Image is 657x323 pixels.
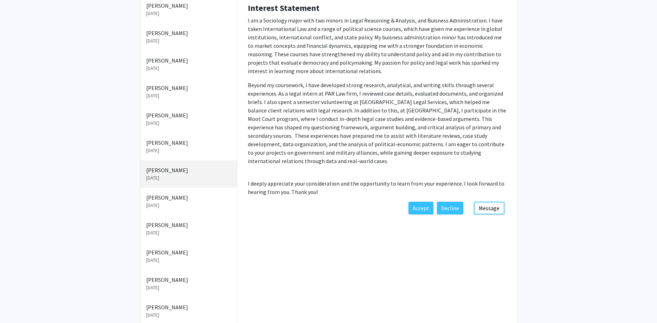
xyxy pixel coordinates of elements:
button: Decline [437,202,463,214]
p: [DATE] [146,284,231,291]
p: [PERSON_NAME] [146,29,231,37]
p: [PERSON_NAME] [146,1,231,10]
p: [DATE] [146,257,231,264]
p: [DATE] [146,65,231,72]
p: [PERSON_NAME] [146,166,231,174]
p: [PERSON_NAME] [146,84,231,92]
p: [PERSON_NAME] [146,56,231,65]
button: Message [474,202,504,214]
p: [PERSON_NAME] [146,138,231,147]
p: [PERSON_NAME] [146,221,231,229]
p: I deeply appreciate your consideration and the opportunity to learn from your experience. I look ... [248,179,506,196]
p: [DATE] [146,10,231,17]
p: Beyond my coursework, I have developed strong research, analytical, and writing skills through se... [248,81,506,165]
p: [DATE] [146,92,231,99]
p: [DATE] [146,119,231,127]
p: [DATE] [146,37,231,45]
p: [PERSON_NAME] [146,276,231,284]
p: [DATE] [146,174,231,182]
p: [PERSON_NAME] [146,193,231,202]
p: [DATE] [146,147,231,154]
button: Accept [408,202,433,214]
p: [PERSON_NAME] [146,248,231,257]
p: [DATE] [146,229,231,237]
p: [PERSON_NAME] [146,111,231,119]
p: [DATE] [146,202,231,209]
p: [DATE] [146,311,231,319]
p: I am a Sociology major with two minors in Legal Reasoning & Analysis, and Buisness Administration... [248,16,506,75]
p: [PERSON_NAME] [146,303,231,311]
iframe: Chat [5,291,30,318]
b: Interest Statement [248,2,320,13]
